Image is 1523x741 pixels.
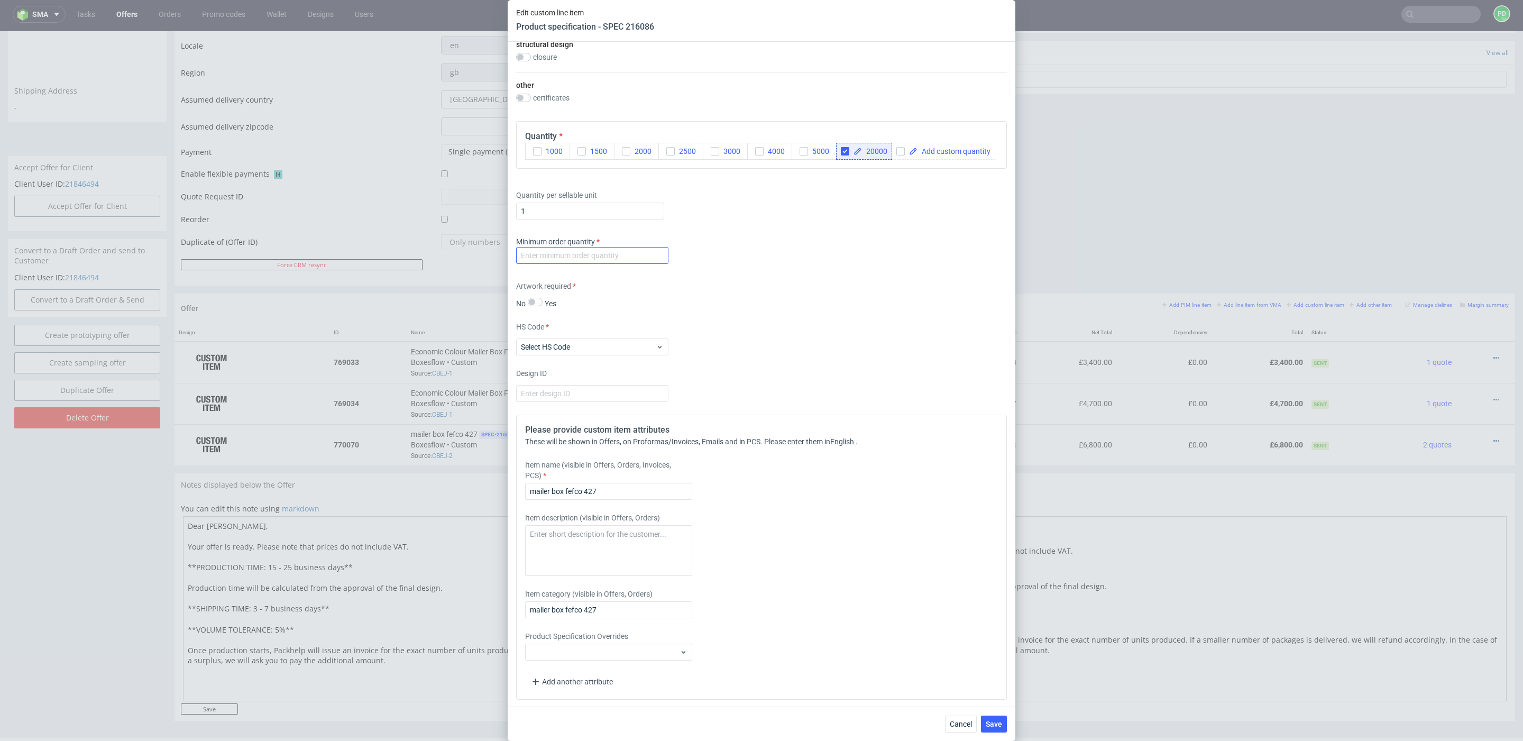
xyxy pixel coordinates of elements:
[516,21,654,33] header: Product specification - SPEC 216086
[525,436,998,447] div: These will be shown in Offers, on Proformas/Invoices, Emails and in PCS. Please enter them in Eng...
[1217,271,1281,277] small: Add line item from VMA
[1116,293,1212,310] th: Dependencies
[516,190,668,200] label: Quantity per sellable unit
[14,164,160,186] button: Accept Offer for Client
[525,143,570,160] button: 1000
[885,310,953,352] td: 5000
[181,4,438,31] td: Locale
[719,147,740,155] span: 3000
[521,343,570,351] label: Select HS Code
[181,85,438,112] td: Assumed delivery zipcode
[1405,271,1452,277] small: Manage dielines
[282,472,319,482] a: markdown
[1287,271,1344,277] small: Add custom line item
[614,143,659,160] button: 2000
[885,293,953,310] th: Quant.
[65,241,99,251] a: 21846494
[1116,310,1212,352] td: £0.00
[181,31,438,58] td: Region
[981,716,1007,733] button: Save
[953,352,1021,393] td: £0.47
[448,204,818,218] input: Only numbers
[334,409,359,418] strong: 770070
[411,380,453,387] span: Source:
[986,720,1002,728] span: Save
[747,143,792,160] button: 4000
[411,315,570,326] span: Economic Colour Mailer Box F46 (24.5 x 19.4 x 2.2 cm)
[432,339,453,346] a: CBEJ-1
[808,147,829,155] span: 5000
[1212,293,1307,310] th: Total
[885,352,953,393] td: 10000
[432,380,453,387] a: CBEJ-1
[885,393,953,434] td: 20000
[411,356,881,389] div: Boxesflow • Custom
[533,53,557,61] label: closure
[945,716,977,733] button: Cancel
[411,421,453,428] span: Source:
[1427,327,1452,335] span: 1 quote
[1162,271,1212,277] small: Add PIM line item
[516,368,668,379] label: Design ID
[1021,393,1116,434] td: £6,800.00
[411,315,881,347] div: Boxesflow • Custom
[181,672,238,683] input: Save
[516,203,664,219] input: 1
[181,273,198,281] span: Offer
[407,293,885,310] th: Name
[14,349,160,370] a: Duplicate Offer
[185,359,238,386] img: ico-item-custom-a8f9c3db6a5631ce2f509e228e8b95abde266dc4376634de7b166047de09ff05.png
[185,400,238,427] img: ico-item-custom-a8f9c3db6a5631ce2f509e228e8b95abde266dc4376634de7b166047de09ff05.png
[1427,368,1452,377] span: 1 quote
[411,398,478,408] span: mailer box fefco 427
[1423,409,1452,418] span: 2 quotes
[516,322,668,332] label: HS Code
[1212,393,1307,434] td: £6,800.00
[8,48,167,71] div: Shipping Address
[274,139,282,148] img: Hokodo
[1021,310,1116,352] td: £3,400.00
[14,321,160,342] a: Create sampling offer
[1311,328,1329,336] span: Sent
[516,281,668,291] label: Artwork required
[334,327,359,335] strong: 769033
[1311,410,1329,419] span: Sent
[1460,271,1509,277] small: Margin summary
[181,112,438,136] td: Payment
[630,147,652,155] span: 2000
[862,148,887,155] span: 20000
[181,157,438,181] td: Quote Request ID
[525,131,563,141] label: Quantity
[675,147,696,155] span: 2500
[516,385,668,402] input: Enter design ID
[441,113,825,128] button: Single payment (default)
[411,397,881,430] div: Boxesflow • Custom
[542,147,563,155] span: 1000
[527,673,615,690] div: Add another attribute
[950,720,972,728] span: Cancel
[1487,17,1509,26] a: View all
[533,94,570,102] label: certificates
[1350,271,1392,277] small: Add other item
[764,147,785,155] span: 4000
[586,147,607,155] span: 1500
[181,472,1509,672] div: You can edit this note using
[525,483,692,500] input: Enter custom name for the Item
[525,631,692,642] label: Product Specification Overrides
[1311,369,1329,378] span: Sent
[516,81,534,89] label: other
[525,601,692,618] input: Enter custom name for the Item
[14,71,160,81] span: -
[14,376,160,397] input: Delete Offer
[181,136,438,157] td: Enable flexible payments
[865,16,884,26] span: Tasks
[14,148,160,158] p: Client User ID:
[8,125,167,148] div: Accept Offer for Client
[1021,352,1116,393] td: £4,700.00
[1212,352,1307,393] td: £4,700.00
[571,317,610,325] span: SPEC- 215413
[525,513,692,523] label: Item description (visible in Offers, Orders)
[411,339,453,346] span: Source:
[1116,352,1212,393] td: £0.00
[14,294,160,315] a: Create prototyping offer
